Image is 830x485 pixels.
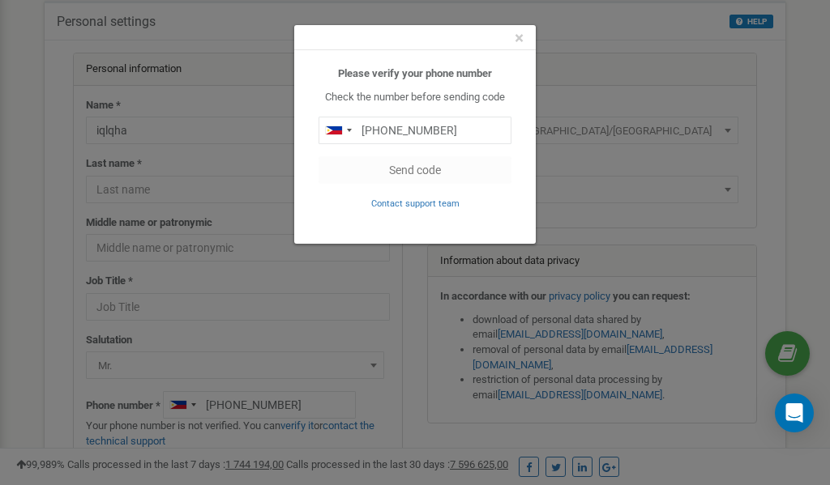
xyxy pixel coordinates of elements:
[319,117,511,144] input: 0905 123 4567
[371,197,460,209] a: Contact support team
[775,394,814,432] div: Open Intercom Messenger
[371,198,460,209] small: Contact support team
[338,67,492,79] b: Please verify your phone number
[515,28,524,48] span: ×
[319,156,511,184] button: Send code
[515,30,524,47] button: Close
[319,117,357,143] div: Telephone country code
[319,90,511,105] p: Check the number before sending code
